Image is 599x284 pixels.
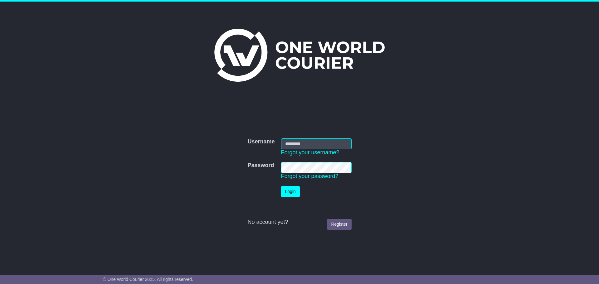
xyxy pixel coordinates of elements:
label: Username [247,138,275,145]
a: Forgot your password? [281,173,338,179]
img: One World [214,29,385,82]
div: No account yet? [247,219,351,226]
button: Login [281,186,300,197]
a: Register [327,219,351,230]
span: © One World Courier 2025. All rights reserved. [103,277,193,282]
a: Forgot your username? [281,149,339,156]
label: Password [247,162,274,169]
